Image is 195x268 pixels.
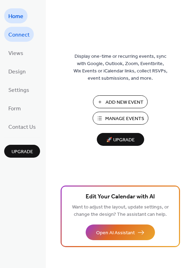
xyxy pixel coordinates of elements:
[96,229,135,237] span: Open AI Assistant
[4,45,28,60] a: Views
[72,203,169,219] span: Want to adjust the layout, update settings, or change the design? The assistant can help.
[73,53,167,82] span: Display one-time or recurring events, sync with Google, Outlook, Zoom, Eventbrite, Wix Events or ...
[8,48,23,59] span: Views
[8,11,23,22] span: Home
[8,103,21,114] span: Form
[8,30,30,40] span: Connect
[11,148,33,156] span: Upgrade
[86,224,155,240] button: Open AI Assistant
[4,8,28,23] a: Home
[8,122,36,133] span: Contact Us
[4,145,40,158] button: Upgrade
[86,192,155,202] span: Edit Your Calendar with AI
[97,133,144,146] button: 🚀 Upgrade
[93,95,148,108] button: Add New Event
[93,112,148,125] button: Manage Events
[4,64,30,79] a: Design
[4,27,34,42] a: Connect
[4,119,40,134] a: Contact Us
[106,99,143,106] span: Add New Event
[101,135,140,145] span: 🚀 Upgrade
[8,85,29,96] span: Settings
[4,82,33,97] a: Settings
[8,66,26,77] span: Design
[4,101,25,116] a: Form
[105,115,144,123] span: Manage Events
